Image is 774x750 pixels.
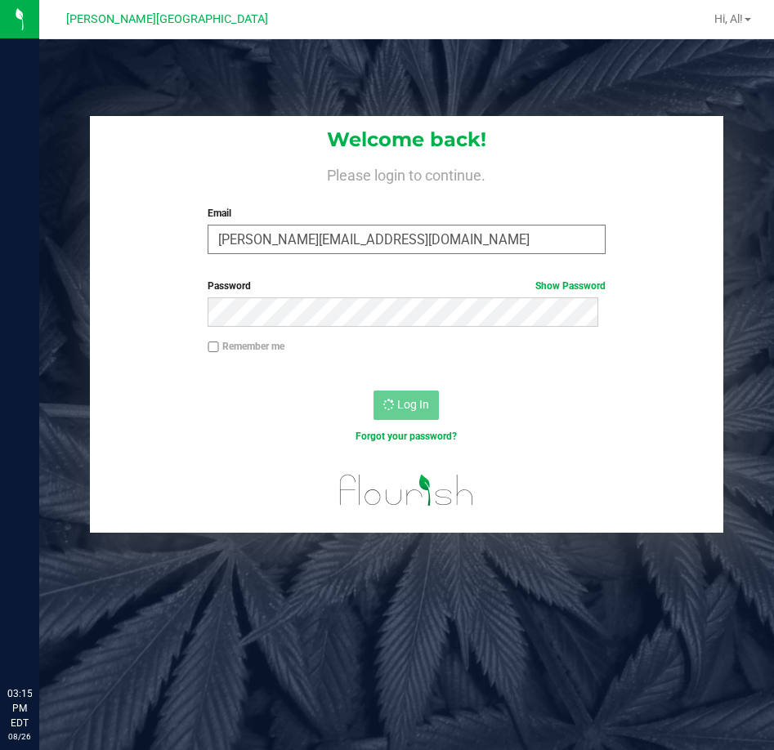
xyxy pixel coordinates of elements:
h4: Please login to continue. [90,163,723,183]
img: flourish_logo.svg [328,461,486,520]
span: [PERSON_NAME][GEOGRAPHIC_DATA] [66,12,268,26]
h1: Welcome back! [90,129,723,150]
a: Forgot your password? [356,431,457,442]
a: Show Password [535,280,606,292]
p: 08/26 [7,730,32,743]
p: 03:15 PM EDT [7,686,32,730]
span: Hi, Al! [714,12,743,25]
span: Password [208,280,251,292]
input: Remember me [208,342,219,353]
label: Remember me [208,339,284,354]
button: Log In [374,391,439,420]
label: Email [208,206,605,221]
span: Log In [397,398,429,411]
